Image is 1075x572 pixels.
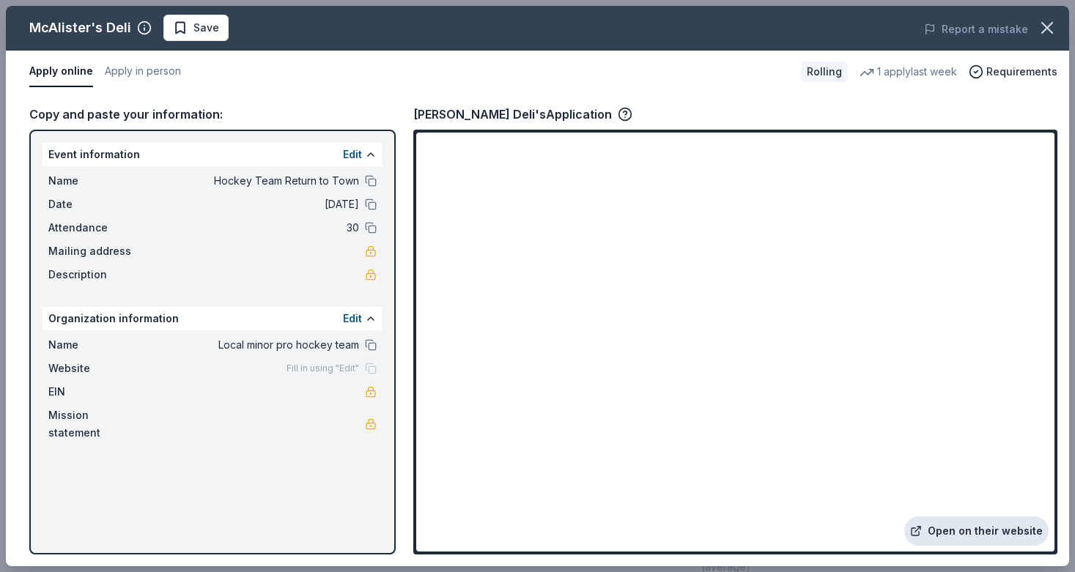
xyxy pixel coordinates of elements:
[48,383,147,401] span: EIN
[924,21,1028,38] button: Report a mistake
[29,16,131,40] div: McAlister's Deli
[43,143,383,166] div: Event information
[193,19,219,37] span: Save
[904,516,1049,546] a: Open on their website
[413,105,632,124] div: [PERSON_NAME] Deli's Application
[801,62,848,82] div: Rolling
[147,219,359,237] span: 30
[163,15,229,41] button: Save
[147,196,359,213] span: [DATE]
[287,363,359,374] span: Fill in using "Edit"
[48,266,147,283] span: Description
[105,56,181,87] button: Apply in person
[48,242,147,260] span: Mailing address
[48,360,147,377] span: Website
[29,56,93,87] button: Apply online
[48,336,147,354] span: Name
[48,196,147,213] span: Date
[969,63,1057,81] button: Requirements
[343,310,362,327] button: Edit
[343,146,362,163] button: Edit
[147,336,359,354] span: Local minor pro hockey team
[43,307,383,330] div: Organization information
[147,172,359,190] span: Hockey Team Return to Town
[48,406,147,442] span: Mission statement
[986,63,1057,81] span: Requirements
[48,172,147,190] span: Name
[48,219,147,237] span: Attendance
[29,105,396,124] div: Copy and paste your information:
[860,63,957,81] div: 1 apply last week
